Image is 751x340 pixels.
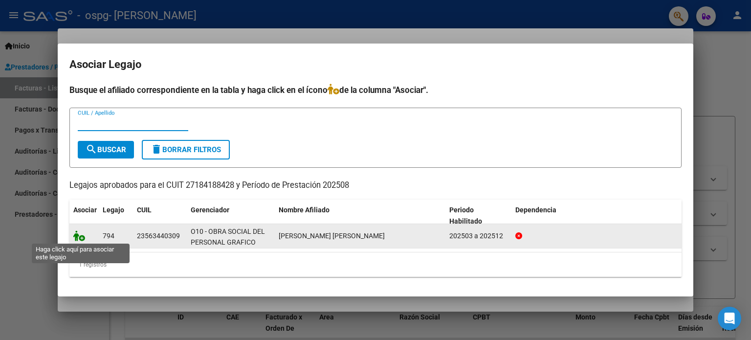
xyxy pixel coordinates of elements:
span: Buscar [86,145,126,154]
div: 1 registros [69,252,682,277]
div: 23563440309 [137,230,180,242]
mat-icon: search [86,143,97,155]
span: O10 - OBRA SOCIAL DEL PERSONAL GRAFICO [191,227,265,247]
div: Open Intercom Messenger [718,307,741,330]
span: Periodo Habilitado [449,206,482,225]
span: CUIL [137,206,152,214]
span: Dependencia [515,206,556,214]
span: Legajo [103,206,124,214]
span: JIMENEZ VERON BENICIO [279,232,385,240]
datatable-header-cell: Asociar [69,200,99,232]
mat-icon: delete [151,143,162,155]
button: Buscar [78,141,134,159]
button: Borrar Filtros [142,140,230,159]
span: Borrar Filtros [151,145,221,154]
h4: Busque el afiliado correspondiente en la tabla y haga click en el ícono de la columna "Asociar". [69,84,682,96]
datatable-header-cell: Gerenciador [187,200,275,232]
span: Gerenciador [191,206,229,214]
span: Nombre Afiliado [279,206,330,214]
datatable-header-cell: Nombre Afiliado [275,200,445,232]
datatable-header-cell: CUIL [133,200,187,232]
span: Asociar [73,206,97,214]
datatable-header-cell: Periodo Habilitado [445,200,511,232]
p: Legajos aprobados para el CUIT 27184188428 y Período de Prestación 202508 [69,180,682,192]
div: 202503 a 202512 [449,230,508,242]
span: 794 [103,232,114,240]
datatable-header-cell: Dependencia [511,200,682,232]
datatable-header-cell: Legajo [99,200,133,232]
h2: Asociar Legajo [69,55,682,74]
